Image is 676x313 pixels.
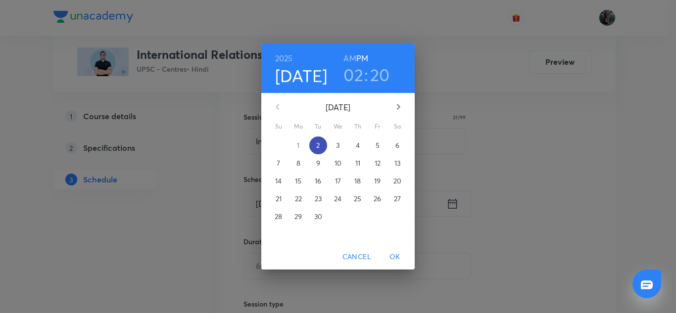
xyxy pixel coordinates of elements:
p: 8 [296,158,300,168]
p: 24 [334,194,341,204]
p: 9 [316,158,320,168]
button: 29 [290,208,307,225]
p: 12 [375,158,381,168]
button: 21 [270,190,288,208]
button: 4 [349,136,367,154]
button: 14 [270,172,288,190]
span: Fr [369,122,386,132]
button: Cancel [338,248,375,266]
button: 15 [290,172,307,190]
p: 23 [315,194,322,204]
button: 28 [270,208,288,225]
span: Su [270,122,288,132]
p: 6 [395,140,399,150]
button: OK [379,248,411,266]
button: 30 [309,208,327,225]
span: Th [349,122,367,132]
span: Mo [290,122,307,132]
p: 27 [394,194,401,204]
p: 21 [276,194,282,204]
button: 10 [329,154,347,172]
span: Tu [309,122,327,132]
button: 19 [369,172,386,190]
p: 16 [315,176,321,186]
span: Cancel [342,251,371,263]
button: 13 [388,154,406,172]
button: 2 [309,136,327,154]
button: 5 [369,136,386,154]
span: We [329,122,347,132]
h3: : [364,64,368,85]
p: 3 [336,140,339,150]
p: 25 [354,194,361,204]
button: 18 [349,172,367,190]
p: 29 [294,212,302,222]
p: 17 [335,176,341,186]
p: 22 [295,194,302,204]
p: 28 [275,212,282,222]
p: 7 [277,158,280,168]
button: 25 [349,190,367,208]
p: [DATE] [290,101,386,113]
button: 23 [309,190,327,208]
p: 5 [376,140,380,150]
button: [DATE] [275,65,328,86]
p: 14 [275,176,282,186]
button: 20 [388,172,406,190]
p: 2 [316,140,320,150]
button: 2025 [275,51,293,65]
button: 27 [388,190,406,208]
p: 18 [354,176,361,186]
button: 26 [369,190,386,208]
button: 9 [309,154,327,172]
p: 11 [355,158,360,168]
button: 17 [329,172,347,190]
button: PM [356,51,368,65]
p: 15 [295,176,301,186]
span: OK [383,251,407,263]
p: 26 [374,194,381,204]
button: AM [343,51,356,65]
button: 20 [370,64,390,85]
p: 13 [394,158,400,168]
p: 20 [393,176,401,186]
button: 02 [343,64,363,85]
p: 10 [335,158,341,168]
button: 22 [290,190,307,208]
button: 7 [270,154,288,172]
button: 24 [329,190,347,208]
p: 4 [356,140,360,150]
span: Sa [388,122,406,132]
button: 8 [290,154,307,172]
button: 16 [309,172,327,190]
button: 6 [388,136,406,154]
p: 19 [374,176,381,186]
p: 30 [314,212,322,222]
button: 11 [349,154,367,172]
button: 3 [329,136,347,154]
button: 12 [369,154,386,172]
